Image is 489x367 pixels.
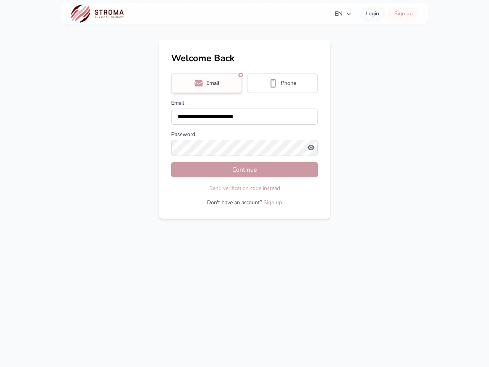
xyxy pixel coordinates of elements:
span: Email [206,80,219,87]
button: Send verification code instead [209,185,280,192]
img: STROMA logo [70,3,125,24]
span: EN [335,9,352,18]
button: EN [330,6,356,21]
label: Email [171,99,318,107]
button: Continue [171,162,318,177]
h1: Welcome Back [171,52,318,64]
a: Sign up [388,7,419,21]
label: Password [171,131,318,138]
a: Sign up [264,199,282,206]
a: Login [359,7,385,21]
span: Phone [281,80,296,87]
p: Don't have an account? [171,199,318,206]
